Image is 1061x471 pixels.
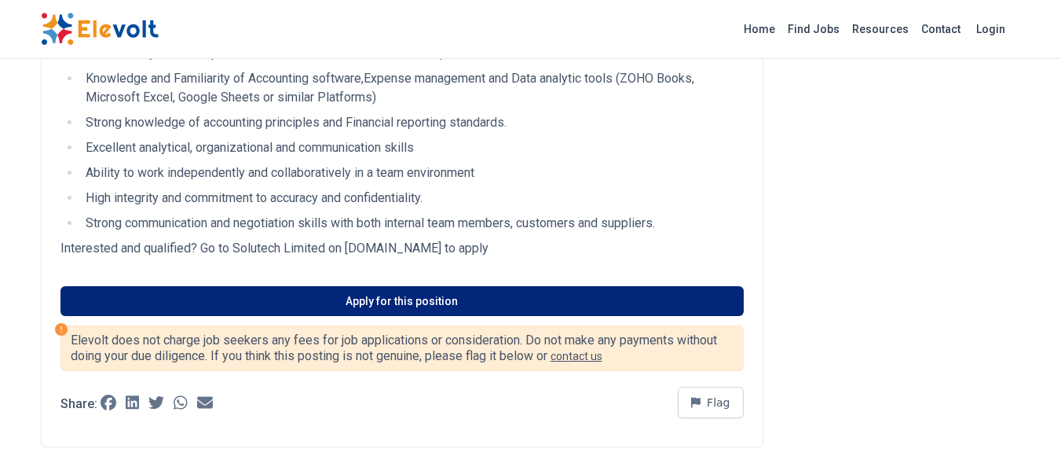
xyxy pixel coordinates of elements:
a: Contact [915,17,967,42]
a: Resources [846,17,915,42]
img: Elevolt [41,13,159,46]
a: Home [737,17,781,42]
li: High integrity and commitment to accuracy and confidentiality. [81,189,744,208]
li: Strong communication and negotiation skills with both internal team members, customers and suppli... [81,214,744,233]
li: Strong knowledge of accounting principles and Financial reporting standards. [81,113,744,132]
li: Excellent analytical, organizational and communication skills [81,138,744,157]
button: Flag [678,387,744,418]
p: Interested and qualified? Go to Solutech Limited on [DOMAIN_NAME] to apply [60,239,744,258]
a: Find Jobs [781,17,846,42]
p: Share: [60,398,97,410]
iframe: Chat Widget [982,396,1061,471]
a: Login [967,13,1015,45]
li: Ability to work independently and collaboratively in a team environment [81,164,744,182]
li: Knowledge and Familiarity of Accounting software,Expense management and Data analytic tools (ZOHO... [81,69,744,107]
p: Elevolt does not charge job seekers any fees for job applications or consideration. Do not make a... [71,333,734,364]
a: contact us [551,350,602,362]
a: Apply for this position [60,286,744,316]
